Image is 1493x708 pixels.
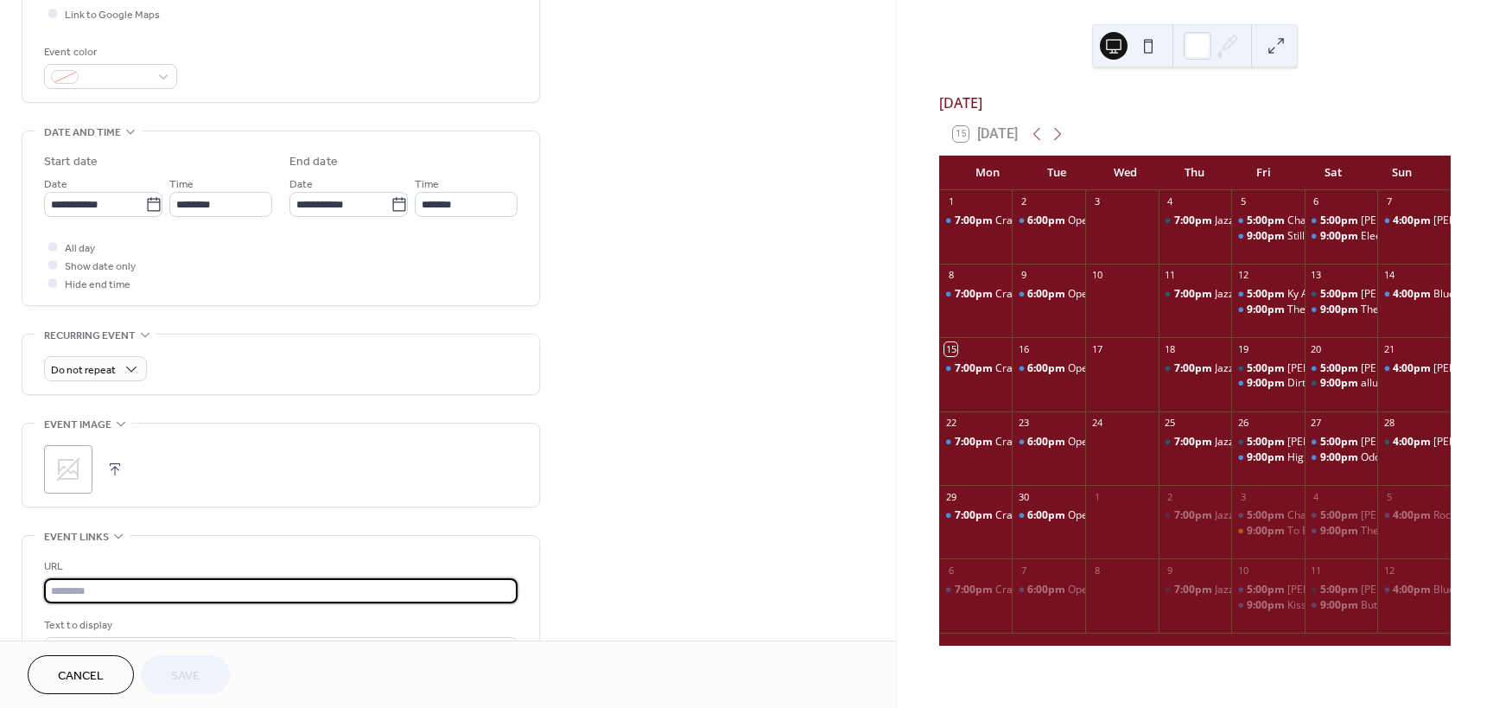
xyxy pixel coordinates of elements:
span: 6:00pm [1027,583,1068,597]
div: The Fabulous Tonemasters [1231,303,1305,317]
div: 4 [1310,490,1323,503]
div: Brennen Sloan [1305,508,1378,523]
span: 9:00pm [1320,598,1361,613]
div: Jazz & Blues Night [1215,361,1302,376]
span: 5:00pm [1320,287,1361,302]
div: 8 [1090,564,1103,577]
span: 9:00pm [1320,450,1361,465]
div: Chad Wenzel [1305,435,1378,450]
span: Time [415,175,439,194]
div: [PERSON_NAME] [1361,287,1442,302]
div: Crash and Burn [995,214,1071,228]
div: Mon [953,156,1022,190]
div: 9 [1164,564,1177,577]
div: 14 [1382,269,1395,282]
span: 5:00pm [1320,361,1361,376]
span: Do not repeat [51,360,116,380]
div: Open Mic with Joslynn Burford [1012,508,1085,523]
div: Odd Man Rush [1305,450,1378,465]
span: Link to Google Maps [65,6,160,24]
div: Jazz & Blues Night [1215,287,1302,302]
div: 23 [1017,417,1030,430]
div: 24 [1090,417,1103,430]
div: Event color [44,43,174,61]
span: 4:00pm [1393,583,1433,597]
div: 26 [1236,417,1249,430]
div: Open Mic with [PERSON_NAME] [1068,361,1220,376]
div: To Be Announced [1287,524,1372,539]
span: 9:00pm [1247,303,1287,317]
div: Odd Man Rush [1361,450,1431,465]
span: 5:00pm [1320,214,1361,228]
div: 2 [1017,195,1030,208]
div: Sat [1299,156,1368,190]
div: [DATE] [939,92,1451,113]
div: Crash and Burn [995,435,1071,450]
div: Crash and Burn [995,583,1071,597]
div: Sun [1368,156,1437,190]
div: Open Mic with [PERSON_NAME] [1068,287,1220,302]
div: Doug Horner [1231,361,1305,376]
div: Jazz & Blues Night [1159,583,1232,597]
div: 13 [1310,269,1323,282]
div: Open Mic with [PERSON_NAME] [1068,435,1220,450]
span: 5:00pm [1247,361,1287,376]
div: Jazz & Blues Night [1215,214,1302,228]
div: The Hippie Chicks [1361,524,1446,539]
div: Crash and Burn [939,287,1013,302]
span: 7:00pm [955,287,995,302]
div: The Fabulous Tonemasters [1287,303,1418,317]
span: 7:00pm [1174,508,1215,523]
span: 9:00pm [1247,376,1287,391]
span: 7:00pm [955,508,995,523]
div: The Hounds of Thunder [1361,303,1474,317]
span: 7:00pm [1174,435,1215,450]
span: 6:00pm [1027,287,1068,302]
span: 5:00pm [1247,214,1287,228]
div: Victoria Yeh & Mike Graham [1231,583,1305,597]
div: Still Picking Country [1231,229,1305,244]
div: 22 [944,417,957,430]
span: 9:00pm [1320,376,1361,391]
div: The Hippie Chicks [1305,524,1378,539]
div: 1 [1090,490,1103,503]
span: 7:00pm [1174,214,1215,228]
span: 9:00pm [1320,524,1361,539]
div: Dirty Birdies [1287,376,1347,391]
div: 7 [1382,195,1395,208]
span: 7:00pm [955,583,995,597]
div: Bluegrass Menagerie [1377,583,1451,597]
div: Wed [1091,156,1160,190]
div: Open Mic with [PERSON_NAME] [1068,508,1220,523]
div: To Be Announced [1231,524,1305,539]
div: [PERSON_NAME] [1361,214,1442,228]
div: Dirty Birdies [1231,376,1305,391]
span: 7:00pm [1174,287,1215,302]
div: Butter's Black Horse Debut! [1305,598,1378,613]
div: Jazz & Blues Night [1159,214,1232,228]
span: 5:00pm [1247,583,1287,597]
div: 27 [1310,417,1323,430]
div: Open Mic with [PERSON_NAME] [1068,214,1220,228]
div: Joslynn Burford [1305,583,1378,597]
div: Jazz & Blues Night [1215,583,1302,597]
span: 7:00pm [1174,361,1215,376]
div: 11 [1164,269,1177,282]
div: Ky Anto [1287,287,1324,302]
div: Kissers! [1231,598,1305,613]
div: Tue [1022,156,1091,190]
div: 20 [1310,342,1323,355]
span: 5:00pm [1320,435,1361,450]
span: Show date only [65,258,136,276]
div: 8 [944,269,957,282]
span: 7:00pm [955,361,995,376]
div: Mike MacCurdy [1305,287,1378,302]
span: 4:00pm [1393,435,1433,450]
span: Cancel [58,667,104,686]
div: allura [1361,376,1388,391]
div: Taylor Abrahamse [1305,214,1378,228]
span: All day [65,239,95,258]
span: 5:00pm [1247,508,1287,523]
div: 18 [1164,342,1177,355]
div: Charlie Horse [1231,508,1305,523]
